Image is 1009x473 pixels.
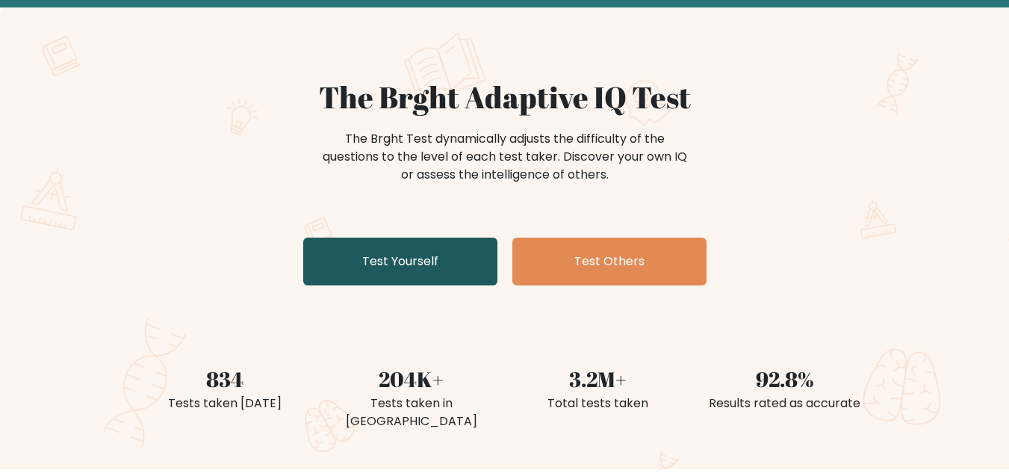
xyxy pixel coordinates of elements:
div: 834 [140,363,309,395]
div: The Brght Test dynamically adjusts the difficulty of the questions to the level of each test take... [318,130,692,184]
a: Test Others [512,238,707,285]
div: 92.8% [701,363,869,395]
div: Total tests taken [514,395,683,412]
div: 3.2M+ [514,363,683,395]
div: Tests taken [DATE] [140,395,309,412]
div: Results rated as accurate [701,395,869,412]
div: 204K+ [327,363,496,395]
h1: The Brght Adaptive IQ Test [140,79,869,115]
div: Tests taken in [GEOGRAPHIC_DATA] [327,395,496,430]
a: Test Yourself [303,238,497,285]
